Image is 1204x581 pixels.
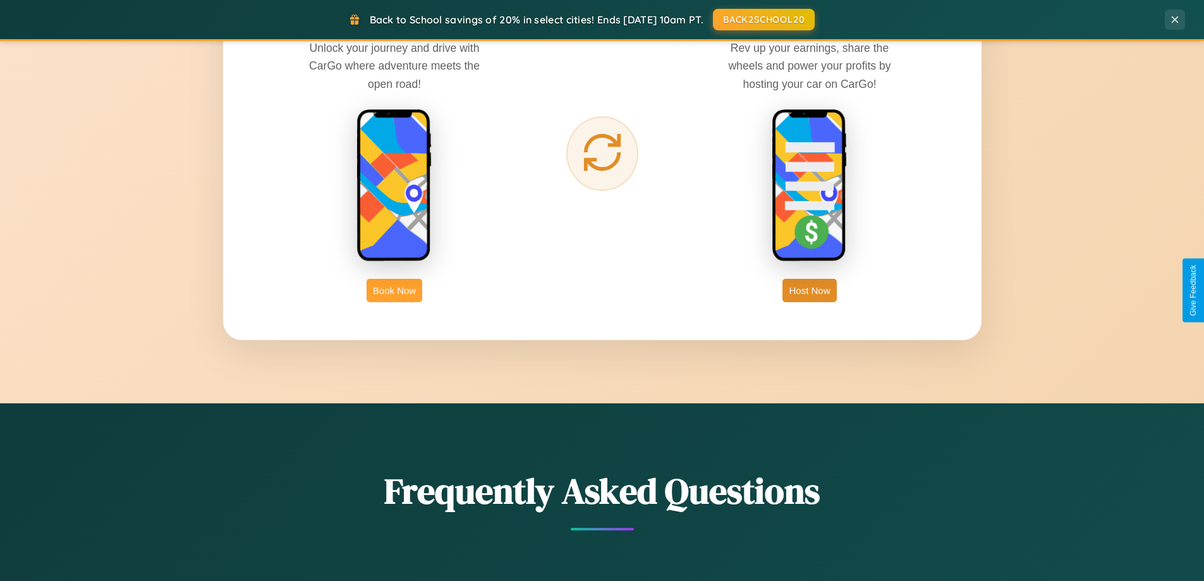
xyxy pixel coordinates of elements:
[370,13,703,26] span: Back to School savings of 20% in select cities! Ends [DATE] 10am PT.
[713,9,815,30] button: BACK2SCHOOL20
[782,279,836,302] button: Host Now
[367,279,422,302] button: Book Now
[223,467,982,515] h2: Frequently Asked Questions
[772,109,848,263] img: host phone
[300,39,489,92] p: Unlock your journey and drive with CarGo where adventure meets the open road!
[1189,265,1198,316] div: Give Feedback
[715,39,904,92] p: Rev up your earnings, share the wheels and power your profits by hosting your car on CarGo!
[356,109,432,263] img: rent phone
